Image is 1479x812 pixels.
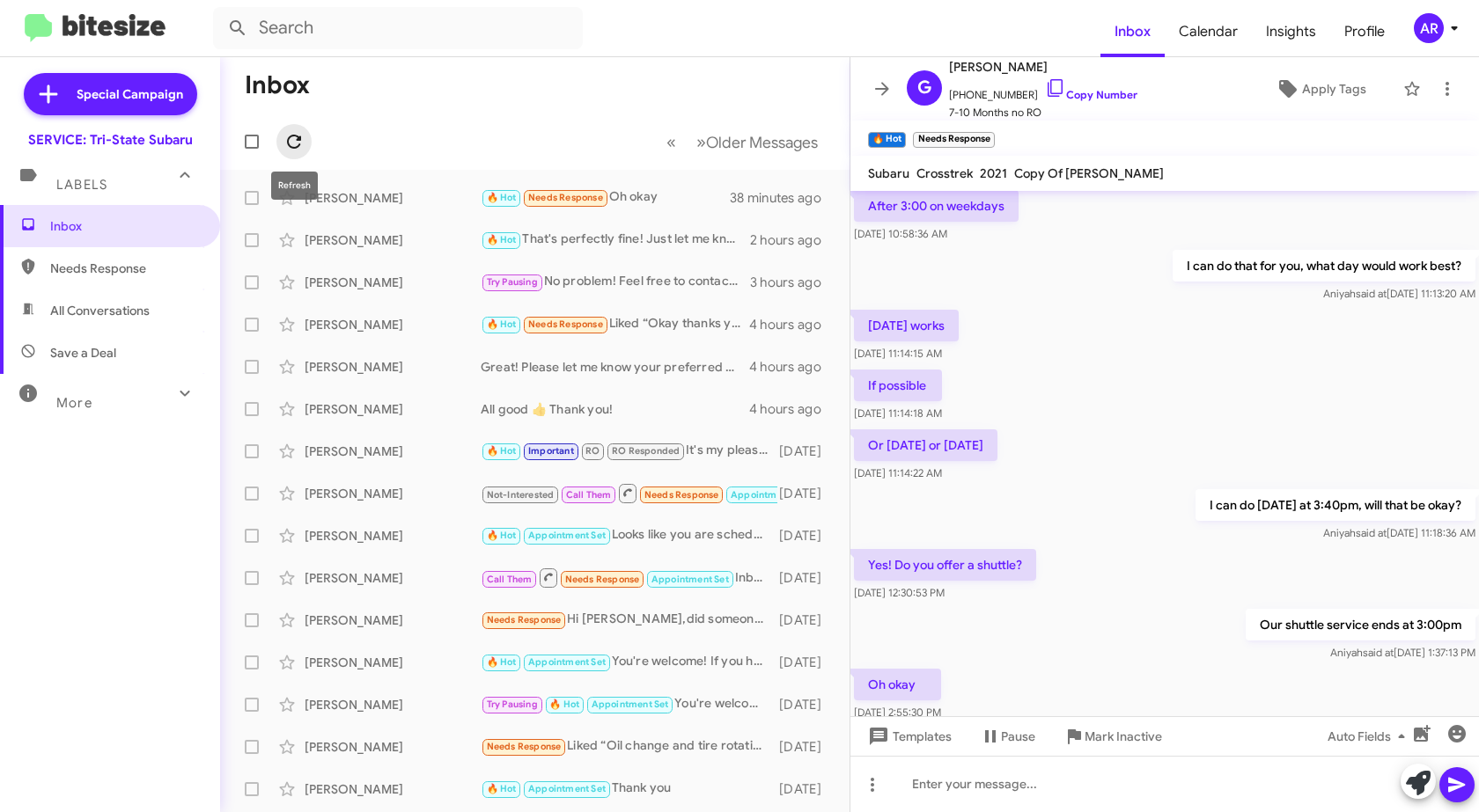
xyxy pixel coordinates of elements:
[854,347,942,360] span: [DATE] 11:14:15 AM
[706,133,818,152] span: Older Messages
[750,231,835,249] div: 2 hours ago
[865,721,952,752] span: Templates
[1173,250,1475,282] p: I can do that for you, what day would work best?
[651,574,729,585] span: Appointment Set
[481,779,777,799] div: Thank you
[305,358,481,376] div: [PERSON_NAME]
[917,74,931,102] span: G
[585,445,600,457] span: RO
[481,525,777,545] div: Looks like you are scheduled for 10:40 on the 16th. See you then.
[528,192,603,203] span: Needs Response
[305,569,481,587] div: [PERSON_NAME]
[56,177,107,193] span: Labels
[854,586,945,599] span: [DATE] 12:30:53 PM
[487,574,533,585] span: Call Them
[1328,721,1412,752] span: Auto Fields
[305,189,481,207] div: [PERSON_NAME]
[644,489,719,501] span: Needs Response
[749,316,835,333] div: 4 hours ago
[50,302,150,319] span: All Conversations
[777,485,835,502] div: [DATE]
[854,227,947,240] span: [DATE] 10:58:36 AM
[913,132,994,148] small: Needs Response
[749,400,835,418] div: 4 hours ago
[481,400,749,418] div: All good 👍 Thank you!
[487,276,538,288] span: Try Pausing
[949,56,1137,77] span: [PERSON_NAME]
[24,73,197,115] a: Special Campaign
[487,741,562,752] span: Needs Response
[1399,13,1460,43] button: AR
[481,694,777,714] div: You're welcome! If you have any other questions or need further assistance, feel free to ask.
[731,489,808,501] span: Appointment Set
[696,131,706,153] span: »
[305,274,481,291] div: [PERSON_NAME]
[56,395,92,411] span: More
[949,77,1137,104] span: [PHONE_NUMBER]
[1330,646,1475,659] span: Aniyah [DATE] 1:37:13 PM
[566,489,612,501] span: Call Them
[481,610,777,630] div: Hi [PERSON_NAME],did someone in your family ever work at Sears?
[1414,13,1444,43] div: AR
[1085,721,1162,752] span: Mark Inactive
[777,611,835,629] div: [DATE]
[1323,526,1475,539] span: Aniyah [DATE] 11:18:36 AM
[481,652,777,672] div: You're welcome! If you have any other questions or need further assistance, feel free to ask. See...
[481,272,750,292] div: No problem! Feel free to contact us whenever you're ready to schedule for service. We're here to ...
[28,131,193,149] div: SERVICE: Tri-State Subaru
[487,530,517,541] span: 🔥 Hot
[305,485,481,502] div: [PERSON_NAME]
[487,656,517,668] span: 🔥 Hot
[487,489,555,501] span: Not-Interested
[966,721,1049,752] button: Pause
[487,318,517,330] span: 🔥 Hot
[1313,721,1426,752] button: Auto Fields
[1014,165,1164,181] span: Copy Of [PERSON_NAME]
[854,310,959,341] p: [DATE] works
[777,443,835,460] div: [DATE]
[592,699,669,710] span: Appointment Set
[481,358,749,376] div: Great! Please let me know your preferred date and time, and I'll schedule your appointment.
[305,696,481,713] div: [PERSON_NAME]
[854,429,997,461] p: Or [DATE] or [DATE]
[1356,287,1387,300] span: said at
[50,260,200,277] span: Needs Response
[980,165,1007,181] span: 2021
[487,614,562,625] span: Needs Response
[528,318,603,330] span: Needs Response
[1100,6,1165,57] span: Inbox
[487,234,517,245] span: 🔥 Hot
[1252,6,1330,57] a: Insights
[528,783,606,794] span: Appointment Set
[1246,73,1394,105] button: Apply Tags
[481,441,777,461] div: It's my pleasure!
[1246,609,1475,640] p: Our shuttle service ends at 3:00pm
[854,190,1019,222] p: After 3:00 on weekdays
[1356,526,1387,539] span: said at
[1330,6,1399,57] a: Profile
[1165,6,1252,57] a: Calendar
[481,314,749,334] div: Liked “Okay thanks you're all set. For the detailing, we ask that you make sure everything is tak...
[305,780,481,798] div: [PERSON_NAME]
[481,736,777,757] div: Liked “Oil change and tire rotation with a multi point inspection”
[481,187,730,208] div: Oh okay
[777,780,835,798] div: [DATE]
[528,530,606,541] span: Appointment Set
[481,230,750,250] div: That's perfectly fine! Just let me know when you're ready to schedule your appointment, and I'll ...
[666,131,676,153] span: «
[854,549,1036,581] p: Yes! Do you offer a shuttle?
[777,569,835,587] div: [DATE]
[50,344,116,362] span: Save a Deal
[657,124,828,160] nav: Page navigation example
[481,482,777,504] div: Inbound Call
[1045,88,1137,101] a: Copy Number
[305,443,481,460] div: [PERSON_NAME]
[305,738,481,756] div: [PERSON_NAME]
[854,466,942,479] span: [DATE] 11:14:22 AM
[868,165,909,181] span: Subaru
[305,654,481,671] div: [PERSON_NAME]
[777,654,835,671] div: [DATE]
[305,231,481,249] div: [PERSON_NAME]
